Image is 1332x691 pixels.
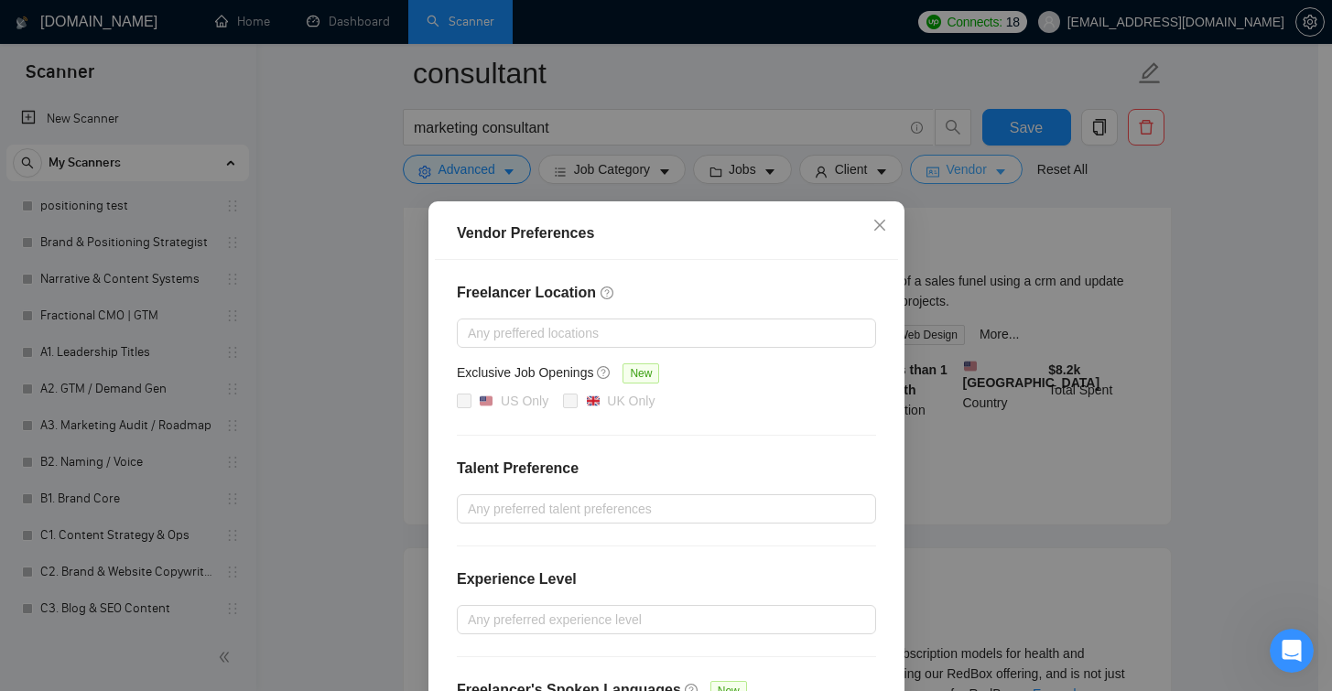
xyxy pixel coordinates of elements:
[457,222,876,244] div: Vendor Preferences
[597,365,612,380] span: question-circle
[855,201,904,251] button: Close
[586,394,599,407] img: 🇬🇧
[623,363,659,383] span: New
[501,391,548,411] div: US Only
[872,218,887,232] span: close
[457,282,876,304] h4: Freelancer Location
[600,286,614,300] span: question-circle
[457,362,593,383] h5: Exclusive Job Openings
[457,458,876,480] h4: Talent Preference
[1270,629,1314,673] iframe: Intercom live chat
[607,391,655,411] div: UK Only
[457,568,577,590] h4: Experience Level
[480,394,493,407] img: 🇺🇸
